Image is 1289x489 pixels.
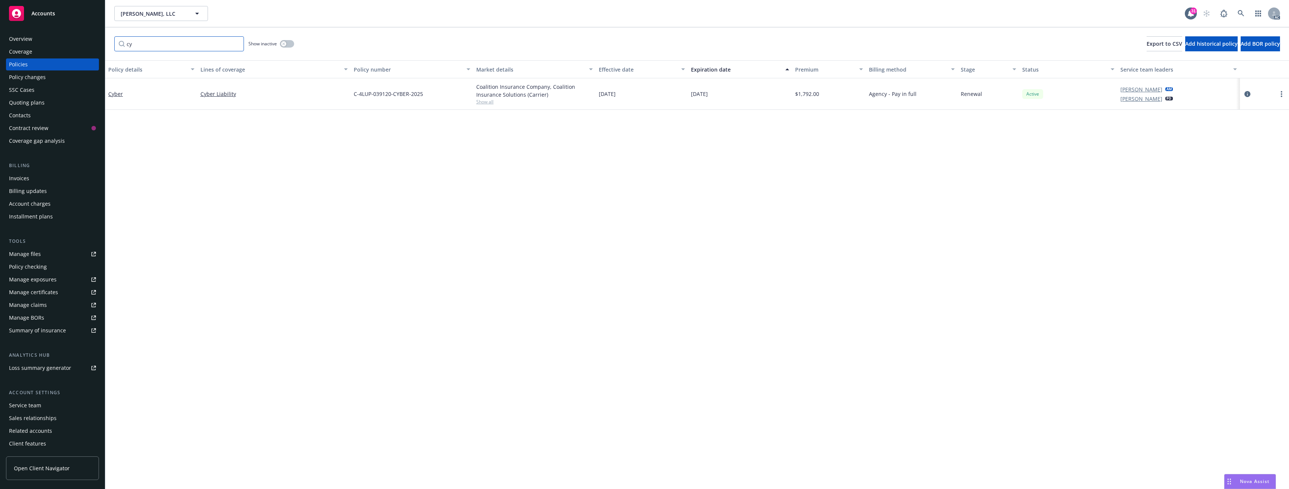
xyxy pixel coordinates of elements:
[1117,60,1240,78] button: Service team leaders
[9,425,52,437] div: Related accounts
[6,312,99,324] a: Manage BORs
[354,66,462,73] div: Policy number
[795,90,819,98] span: $1,792.00
[1147,40,1182,47] span: Export to CSV
[596,60,688,78] button: Effective date
[691,66,781,73] div: Expiration date
[9,122,48,134] div: Contract review
[9,248,41,260] div: Manage files
[9,97,45,109] div: Quoting plans
[9,198,51,210] div: Account charges
[6,425,99,437] a: Related accounts
[114,36,244,51] input: Filter by keyword...
[1120,85,1162,93] a: [PERSON_NAME]
[9,135,65,147] div: Coverage gap analysis
[6,185,99,197] a: Billing updates
[354,90,423,98] span: C-4LUP-039120-CYBER-2025
[6,238,99,245] div: Tools
[6,58,99,70] a: Policies
[792,60,866,78] button: Premium
[6,172,99,184] a: Invoices
[9,362,71,374] div: Loss summary generator
[6,162,99,169] div: Billing
[958,60,1019,78] button: Stage
[6,299,99,311] a: Manage claims
[1185,40,1238,47] span: Add historical policy
[6,3,99,24] a: Accounts
[473,60,596,78] button: Market details
[1120,95,1162,103] a: [PERSON_NAME]
[6,438,99,450] a: Client features
[108,66,186,73] div: Policy details
[9,312,44,324] div: Manage BORs
[197,60,351,78] button: Lines of coverage
[869,90,917,98] span: Agency - Pay in full
[9,46,32,58] div: Coverage
[1224,474,1276,489] button: Nova Assist
[9,58,28,70] div: Policies
[6,412,99,424] a: Sales relationships
[200,90,348,98] a: Cyber Liability
[6,274,99,286] a: Manage exposures
[1022,66,1106,73] div: Status
[6,286,99,298] a: Manage certificates
[1240,478,1270,485] span: Nova Assist
[6,135,99,147] a: Coverage gap analysis
[6,325,99,336] a: Summary of insurance
[869,66,947,73] div: Billing method
[114,6,208,21] button: [PERSON_NAME], LLC
[9,438,46,450] div: Client features
[6,122,99,134] a: Contract review
[14,464,70,472] span: Open Client Navigator
[9,211,53,223] div: Installment plans
[1199,6,1214,21] a: Start snowing
[6,248,99,260] a: Manage files
[9,84,34,96] div: SSC Cases
[476,66,585,73] div: Market details
[866,60,958,78] button: Billing method
[1120,66,1229,73] div: Service team leaders
[1190,7,1197,14] div: 31
[1216,6,1231,21] a: Report a Bug
[351,60,473,78] button: Policy number
[6,198,99,210] a: Account charges
[9,325,66,336] div: Summary of insurance
[691,90,708,98] span: [DATE]
[6,84,99,96] a: SSC Cases
[1243,90,1252,99] a: circleInformation
[599,90,616,98] span: [DATE]
[599,66,677,73] div: Effective date
[200,66,339,73] div: Lines of coverage
[6,389,99,396] div: Account settings
[1147,36,1182,51] button: Export to CSV
[6,362,99,374] a: Loss summary generator
[9,412,57,424] div: Sales relationships
[6,351,99,359] div: Analytics hub
[1251,6,1266,21] a: Switch app
[6,211,99,223] a: Installment plans
[9,109,31,121] div: Contacts
[688,60,792,78] button: Expiration date
[1025,91,1040,97] span: Active
[9,274,57,286] div: Manage exposures
[9,33,32,45] div: Overview
[9,286,58,298] div: Manage certificates
[9,172,29,184] div: Invoices
[1277,90,1286,99] a: more
[6,46,99,58] a: Coverage
[1019,60,1117,78] button: Status
[476,83,593,99] div: Coalition Insurance Company, Coalition Insurance Solutions (Carrier)
[1234,6,1249,21] a: Search
[9,299,47,311] div: Manage claims
[6,33,99,45] a: Overview
[795,66,854,73] div: Premium
[9,399,41,411] div: Service team
[9,185,47,197] div: Billing updates
[6,399,99,411] a: Service team
[1225,474,1234,489] div: Drag to move
[9,71,46,83] div: Policy changes
[105,60,197,78] button: Policy details
[6,97,99,109] a: Quoting plans
[1185,36,1238,51] button: Add historical policy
